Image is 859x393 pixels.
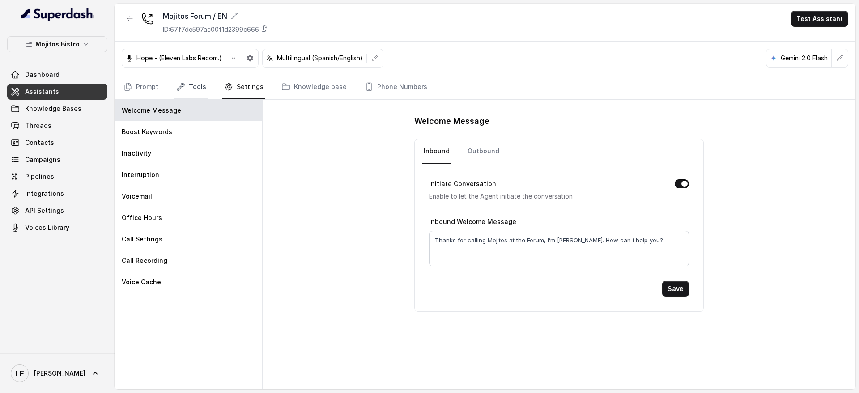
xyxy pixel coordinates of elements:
text: LE [16,369,24,378]
p: Boost Keywords [122,127,172,136]
p: Mojitos Bistro [35,39,80,50]
button: Save [662,281,689,297]
a: Tools [174,75,208,99]
a: Phone Numbers [363,75,429,99]
p: ID: 67f7de597ac00f1d2399c666 [163,25,259,34]
button: Test Assistant [791,11,848,27]
svg: google logo [770,55,777,62]
p: Office Hours [122,213,162,222]
span: Knowledge Bases [25,104,81,113]
div: Mojitos Forum / EN [163,11,268,21]
a: Campaigns [7,152,107,168]
a: Knowledge base [280,75,349,99]
span: Pipelines [25,172,54,181]
a: Prompt [122,75,160,99]
a: Dashboard [7,67,107,83]
button: Mojitos Bistro [7,36,107,52]
p: Interruption [122,170,159,179]
a: API Settings [7,203,107,219]
span: Contacts [25,138,54,147]
a: Contacts [7,135,107,151]
label: Initiate Conversation [429,178,496,189]
a: Integrations [7,186,107,202]
a: [PERSON_NAME] [7,361,107,386]
a: Assistants [7,84,107,100]
a: Threads [7,118,107,134]
p: Welcome Message [122,106,181,115]
p: Enable to let the Agent initiate the conversation [429,191,660,202]
p: Call Recording [122,256,167,265]
span: Dashboard [25,70,60,79]
p: Inactivity [122,149,151,158]
p: Hope - (Eleven Labs Recom.) [136,54,222,63]
nav: Tabs [122,75,848,99]
a: Voices Library [7,220,107,236]
nav: Tabs [422,139,696,164]
p: Voicemail [122,192,152,201]
p: Gemini 2.0 Flash [781,54,828,63]
textarea: Thanks for calling Mojitos at the Forum, I’m [PERSON_NAME]. How can i help you? [429,231,689,266]
a: Pipelines [7,169,107,185]
a: Settings [222,75,265,99]
label: Inbound Welcome Message [429,218,516,225]
a: Inbound [422,139,451,164]
img: light.svg [21,7,94,21]
h1: Welcome Message [414,114,703,128]
p: Voice Cache [122,278,161,287]
span: Assistants [25,87,59,96]
span: Integrations [25,189,64,198]
p: Multilingual (Spanish/English) [277,54,363,63]
a: Knowledge Bases [7,101,107,117]
span: Voices Library [25,223,69,232]
span: Threads [25,121,51,130]
span: Campaigns [25,155,60,164]
span: [PERSON_NAME] [34,369,85,378]
span: API Settings [25,206,64,215]
a: Outbound [466,139,501,164]
p: Call Settings [122,235,162,244]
